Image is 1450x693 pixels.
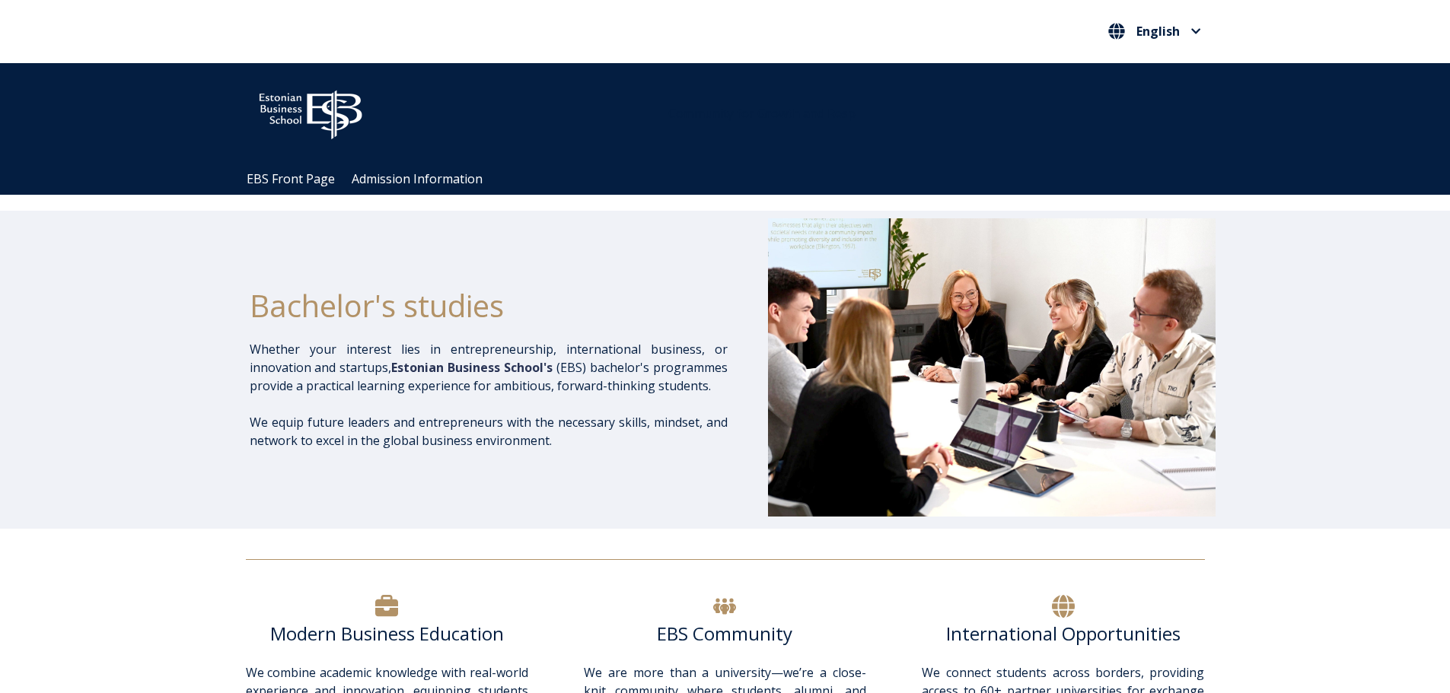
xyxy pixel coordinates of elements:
button: English [1104,19,1205,43]
img: Bachelor's at EBS [768,218,1216,517]
p: Whether your interest lies in entrepreneurship, international business, or innovation and startup... [250,340,728,395]
h1: Bachelor's studies [250,287,728,325]
nav: Select your language [1104,19,1205,44]
h6: EBS Community [584,622,866,645]
span: English [1136,25,1180,37]
img: ebs_logo2016_white [246,78,375,144]
span: Estonian Business School's [391,359,553,376]
p: We equip future leaders and entrepreneurs with the necessary skills, mindset, and network to exce... [250,413,728,450]
a: Admission Information [352,170,483,187]
a: EBS Front Page [247,170,335,187]
span: Community for Growth and Resp [668,105,856,122]
h6: Modern Business Education [246,622,528,645]
h6: International Opportunities [922,622,1204,645]
div: Navigation Menu [238,164,1228,195]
